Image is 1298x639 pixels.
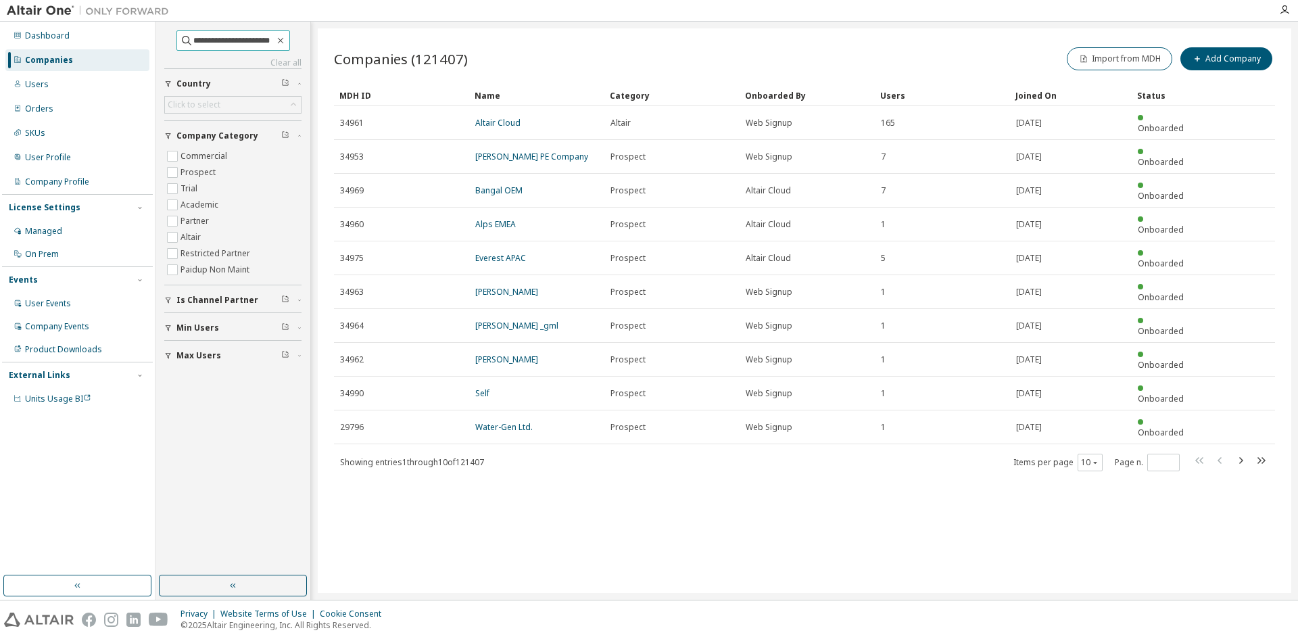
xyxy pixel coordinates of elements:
[1016,422,1042,433] span: [DATE]
[1016,287,1042,298] span: [DATE]
[1016,253,1042,264] span: [DATE]
[164,285,302,315] button: Is Channel Partner
[1180,47,1272,70] button: Add Company
[745,85,869,106] div: Onboarded By
[1016,151,1042,162] span: [DATE]
[164,57,302,68] a: Clear all
[1138,258,1184,269] span: Onboarded
[7,4,176,18] img: Altair One
[746,185,791,196] span: Altair Cloud
[25,79,49,90] div: Users
[881,253,886,264] span: 5
[181,213,212,229] label: Partner
[746,118,792,128] span: Web Signup
[1016,118,1042,128] span: [DATE]
[475,387,489,399] a: Self
[1016,354,1042,365] span: [DATE]
[25,226,62,237] div: Managed
[475,218,516,230] a: Alps EMEA
[746,354,792,365] span: Web Signup
[320,609,389,619] div: Cookie Consent
[126,613,141,627] img: linkedin.svg
[25,103,53,114] div: Orders
[881,388,886,399] span: 1
[746,253,791,264] span: Altair Cloud
[475,151,588,162] a: [PERSON_NAME] PE Company
[340,422,364,433] span: 29796
[25,176,89,187] div: Company Profile
[610,85,734,106] div: Category
[1115,454,1180,471] span: Page n.
[1138,325,1184,337] span: Onboarded
[610,219,646,230] span: Prospect
[610,388,646,399] span: Prospect
[164,341,302,371] button: Max Users
[4,613,74,627] img: altair_logo.svg
[9,370,70,381] div: External Links
[176,323,219,333] span: Min Users
[176,131,258,141] span: Company Category
[281,131,289,141] span: Clear filter
[1016,219,1042,230] span: [DATE]
[149,613,168,627] img: youtube.svg
[1137,85,1194,106] div: Status
[881,118,895,128] span: 165
[176,295,258,306] span: Is Channel Partner
[9,202,80,213] div: License Settings
[881,219,886,230] span: 1
[281,295,289,306] span: Clear filter
[104,613,118,627] img: instagram.svg
[610,253,646,264] span: Prospect
[881,321,886,331] span: 1
[610,151,646,162] span: Prospect
[746,151,792,162] span: Web Signup
[340,151,364,162] span: 34953
[181,197,221,213] label: Academic
[181,164,218,181] label: Prospect
[1138,393,1184,404] span: Onboarded
[475,421,533,433] a: Water-Gen Ltd.
[610,185,646,196] span: Prospect
[340,456,484,468] span: Showing entries 1 through 10 of 121407
[25,344,102,355] div: Product Downloads
[181,262,252,278] label: Paidup Non Maint
[340,388,364,399] span: 34990
[475,320,558,331] a: [PERSON_NAME] _gml
[181,619,389,631] p: © 2025 Altair Engineering, Inc. All Rights Reserved.
[340,287,364,298] span: 34963
[281,350,289,361] span: Clear filter
[25,298,71,309] div: User Events
[746,219,791,230] span: Altair Cloud
[164,121,302,151] button: Company Category
[340,219,364,230] span: 34960
[610,321,646,331] span: Prospect
[181,181,200,197] label: Trial
[1013,454,1103,471] span: Items per page
[475,185,523,196] a: Bangal OEM
[25,128,45,139] div: SKUs
[176,350,221,361] span: Max Users
[1138,427,1184,438] span: Onboarded
[25,249,59,260] div: On Prem
[881,151,886,162] span: 7
[1016,185,1042,196] span: [DATE]
[1016,321,1042,331] span: [DATE]
[25,55,73,66] div: Companies
[1138,291,1184,303] span: Onboarded
[475,252,526,264] a: Everest APAC
[610,354,646,365] span: Prospect
[176,78,211,89] span: Country
[281,78,289,89] span: Clear filter
[340,185,364,196] span: 34969
[25,321,89,332] div: Company Events
[9,275,38,285] div: Events
[25,152,71,163] div: User Profile
[610,118,631,128] span: Altair
[1138,359,1184,371] span: Onboarded
[281,323,289,333] span: Clear filter
[165,97,301,113] div: Click to select
[1138,224,1184,235] span: Onboarded
[475,85,599,106] div: Name
[181,148,230,164] label: Commercial
[881,185,886,196] span: 7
